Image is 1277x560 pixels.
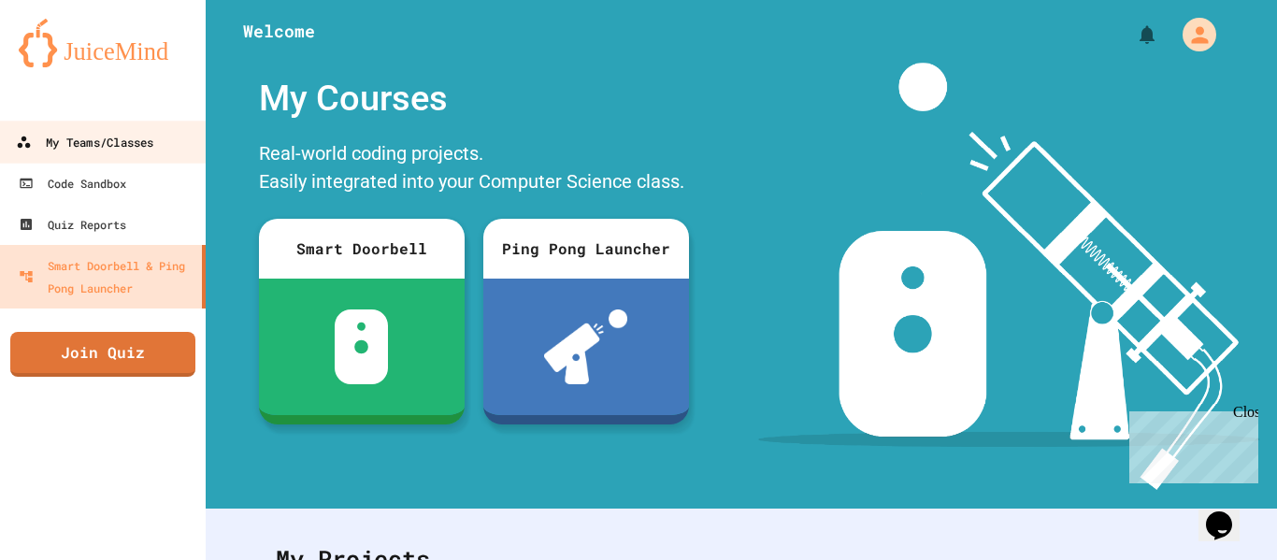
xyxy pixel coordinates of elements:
iframe: chat widget [1198,485,1258,541]
div: My Teams/Classes [16,131,153,154]
img: logo-orange.svg [19,19,187,67]
div: Ping Pong Launcher [483,219,689,279]
img: ppl-with-ball.png [544,309,627,384]
div: My Notifications [1101,19,1163,50]
div: Code Sandbox [19,172,126,194]
div: Quiz Reports [19,213,126,236]
div: My Account [1163,13,1221,56]
div: Real-world coding projects. Easily integrated into your Computer Science class. [250,135,698,205]
img: banner-image-my-projects.png [758,63,1259,490]
div: Smart Doorbell & Ping Pong Launcher [19,254,194,299]
img: sdb-white.svg [335,309,388,384]
div: Smart Doorbell [259,219,465,279]
a: Join Quiz [10,332,195,377]
div: Chat with us now!Close [7,7,129,119]
div: My Courses [250,63,698,135]
iframe: chat widget [1122,404,1258,483]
